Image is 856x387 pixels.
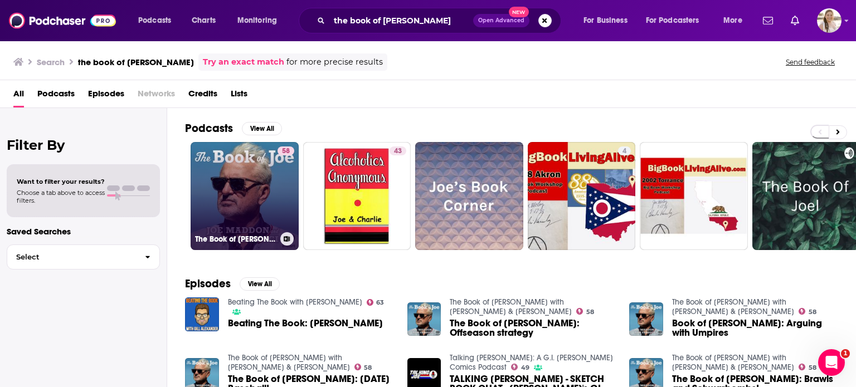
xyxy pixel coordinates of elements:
[228,297,362,307] a: Beating The Book with Gill Alexander
[622,146,626,157] span: 4
[230,12,291,30] button: open menu
[478,18,524,23] span: Open Advanced
[367,299,385,306] a: 63
[192,13,216,28] span: Charts
[646,13,699,28] span: For Podcasters
[450,319,616,337] span: The Book of [PERSON_NAME]: Offseason strategy
[528,142,636,250] a: 4
[786,11,804,30] a: Show notifications dropdown
[138,13,171,28] span: Podcasts
[185,277,231,291] h2: Episodes
[191,142,299,250] a: 58The Book of [PERSON_NAME] with [PERSON_NAME] & [PERSON_NAME]
[672,353,794,372] a: The Book of Joe with Joe Maddon & Tom Verducci
[629,302,663,336] img: Book of Joe: Arguing with Umpires
[576,12,641,30] button: open menu
[188,85,217,107] a: Credits
[576,308,594,315] a: 58
[13,85,24,107] a: All
[473,14,529,27] button: Open AdvancedNew
[817,8,842,33] img: User Profile
[237,13,277,28] span: Monitoring
[618,146,631,155] a: 4
[450,353,613,372] a: Talking Joe: A G.I. Joe Comics Podcast
[138,85,175,107] span: Networks
[583,13,628,28] span: For Business
[521,365,529,370] span: 49
[309,8,572,33] div: Search podcasts, credits, & more...
[639,12,716,30] button: open menu
[376,300,384,305] span: 63
[78,57,194,67] h3: the book of [PERSON_NAME]
[818,349,845,376] iframe: Intercom live chat
[809,365,816,370] span: 58
[7,137,160,153] h2: Filter By
[672,319,838,337] a: Book of Joe: Arguing with Umpires
[37,57,65,67] h3: Search
[716,12,756,30] button: open menu
[185,297,219,331] img: Beating The Book: Joe Peta
[130,12,186,30] button: open menu
[450,297,572,316] a: The Book of Joe with Joe Maddon & Tom Verducci
[278,146,294,155] a: 58
[195,234,276,244] h3: The Book of [PERSON_NAME] with [PERSON_NAME] & [PERSON_NAME]
[7,244,160,270] button: Select
[672,319,838,337] span: Book of [PERSON_NAME]: Arguing with Umpires
[203,56,284,68] a: Try an exact match
[817,8,842,33] button: Show profile menu
[509,7,529,17] span: New
[185,121,233,135] h2: Podcasts
[511,364,529,370] a: 49
[390,146,406,155] a: 43
[329,12,473,30] input: Search podcasts, credits, & more...
[286,56,383,68] span: for more precise results
[354,364,372,370] a: 58
[17,178,105,185] span: Want to filter your results?
[407,302,441,336] img: The Book of Joe: Offseason strategy
[723,13,742,28] span: More
[231,85,247,107] a: Lists
[17,189,105,204] span: Choose a tab above to access filters.
[817,8,842,33] span: Logged in as acquavie
[672,297,794,316] a: The Book of Joe with Joe Maddon & Tom Verducci
[394,146,402,157] span: 43
[809,310,816,315] span: 58
[242,122,282,135] button: View All
[799,308,816,315] a: 58
[586,310,594,315] span: 58
[782,57,838,67] button: Send feedback
[7,253,136,261] span: Select
[7,226,160,237] p: Saved Searches
[450,319,616,337] a: The Book of Joe: Offseason strategy
[841,349,850,358] span: 1
[303,142,411,250] a: 43
[88,85,124,107] a: Episodes
[282,146,290,157] span: 58
[228,319,383,328] a: Beating The Book: Joe Peta
[240,277,280,291] button: View All
[228,319,383,328] span: Beating The Book: [PERSON_NAME]
[184,12,222,30] a: Charts
[228,353,350,372] a: The Book of Joe with Joe Maddon & Tom Verducci
[185,121,282,135] a: PodcastsView All
[37,85,75,107] a: Podcasts
[364,365,372,370] span: 58
[9,10,116,31] img: Podchaser - Follow, Share and Rate Podcasts
[758,11,777,30] a: Show notifications dropdown
[185,277,280,291] a: EpisodesView All
[799,364,816,370] a: 58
